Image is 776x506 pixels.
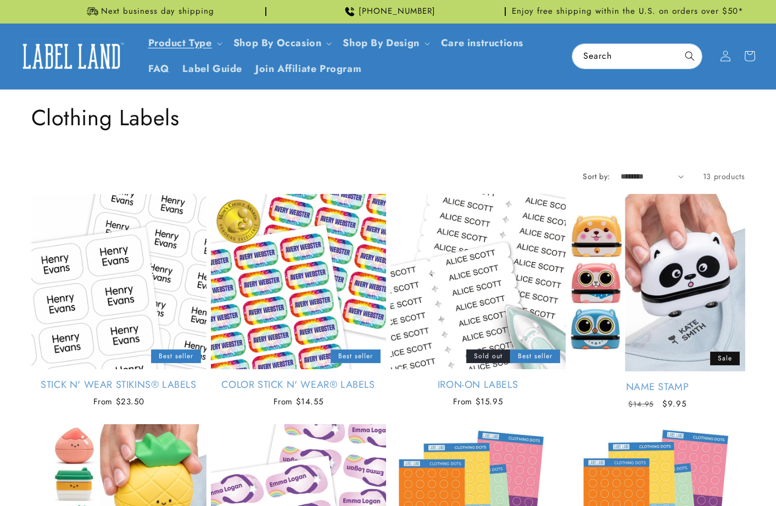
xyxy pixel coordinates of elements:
[142,30,227,56] summary: Product Type
[434,30,530,56] a: Care instructions
[336,30,434,56] summary: Shop By Design
[227,30,337,56] summary: Shop By Occasion
[176,56,249,82] a: Label Guide
[255,63,361,75] span: Join Affiliate Program
[31,379,206,391] a: Stick N' Wear Stikins® Labels
[703,171,745,182] span: 13 products
[512,6,744,17] span: Enjoy free shipping within the U.S. on orders over $50*
[390,379,566,391] a: Iron-On Labels
[148,36,212,50] a: Product Type
[441,37,523,49] span: Care instructions
[678,44,702,68] button: Search
[211,379,386,391] a: Color Stick N' Wear® Labels
[343,36,419,50] a: Shop By Design
[182,63,242,75] span: Label Guide
[359,6,436,17] span: [PHONE_NUMBER]
[148,63,170,75] span: FAQ
[31,103,745,132] h1: Clothing Labels
[249,56,368,82] a: Join Affiliate Program
[570,381,745,393] a: Name Stamp
[13,35,131,77] a: Label Land
[101,6,214,17] span: Next business day shipping
[583,171,610,182] label: Sort by:
[233,37,322,49] span: Shop By Occasion
[142,56,176,82] a: FAQ
[16,39,126,73] img: Label Land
